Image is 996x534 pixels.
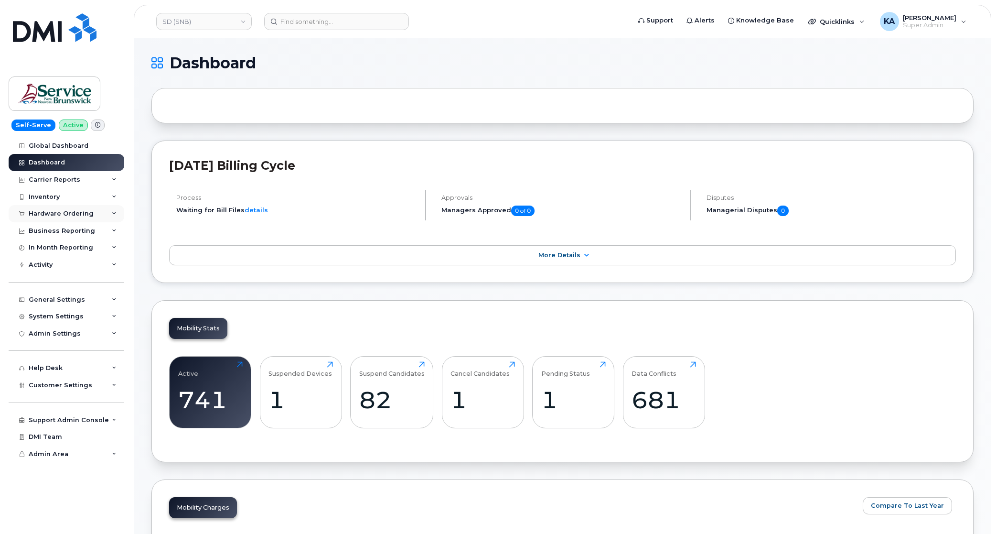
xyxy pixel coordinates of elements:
[707,194,956,201] h4: Disputes
[632,361,696,423] a: Data Conflicts681
[863,497,952,514] button: Compare To Last Year
[450,361,510,377] div: Cancel Candidates
[707,206,956,216] h5: Managerial Disputes
[178,361,198,377] div: Active
[541,386,606,414] div: 1
[511,206,535,216] span: 0 of 0
[359,361,425,423] a: Suspend Candidates82
[268,361,333,423] a: Suspended Devices1
[441,206,682,216] h5: Managers Approved
[268,361,332,377] div: Suspended Devices
[441,194,682,201] h4: Approvals
[541,361,590,377] div: Pending Status
[871,501,944,510] span: Compare To Last Year
[169,158,956,173] h2: [DATE] Billing Cycle
[359,386,425,414] div: 82
[170,56,256,70] span: Dashboard
[178,386,243,414] div: 741
[176,194,417,201] h4: Process
[450,386,515,414] div: 1
[632,386,696,414] div: 681
[176,206,417,215] li: Waiting for Bill Files
[538,251,580,259] span: More Details
[178,361,243,423] a: Active741
[777,206,789,216] span: 0
[359,361,425,377] div: Suspend Candidates
[541,361,606,423] a: Pending Status1
[632,361,676,377] div: Data Conflicts
[245,206,268,214] a: details
[268,386,333,414] div: 1
[450,361,515,423] a: Cancel Candidates1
